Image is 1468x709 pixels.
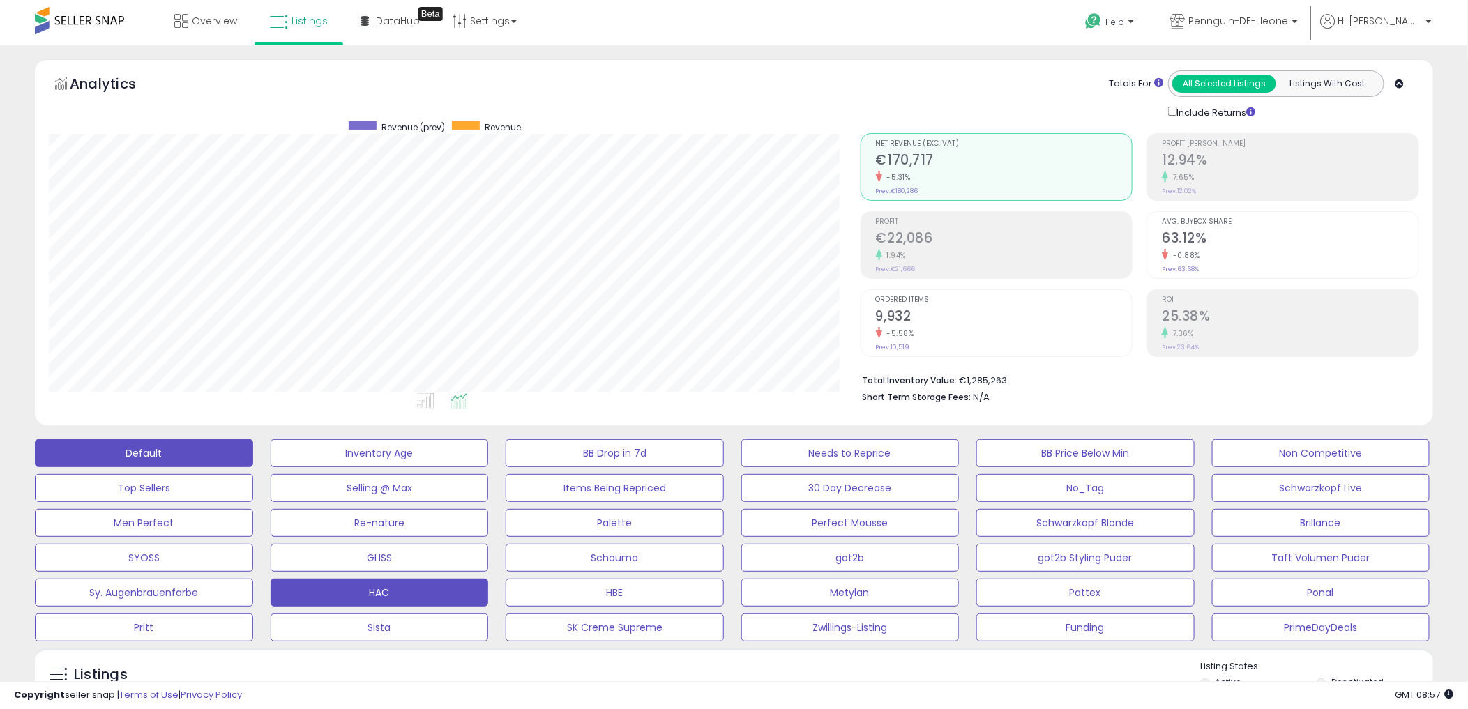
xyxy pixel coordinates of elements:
button: Brillance [1212,509,1430,537]
span: Profit [PERSON_NAME] [1162,140,1418,148]
span: ROI [1162,296,1418,304]
button: Sy. Augenbrauenfarbe [35,579,253,607]
h2: 63.12% [1162,230,1418,249]
span: Revenue [485,121,521,133]
a: Help [1074,2,1148,45]
small: -5.31% [882,172,911,183]
small: 1.94% [882,250,907,261]
span: DataHub [376,14,420,28]
small: Prev: €21,666 [876,265,916,273]
button: HBE [506,579,724,607]
button: Re-nature [271,509,489,537]
small: -5.58% [882,328,914,339]
button: Palette [506,509,724,537]
span: Avg. Buybox Share [1162,218,1418,226]
label: Active [1216,676,1241,688]
button: Non Competitive [1212,439,1430,467]
small: 7.36% [1168,328,1194,339]
button: All Selected Listings [1172,75,1276,93]
button: Schwarzkopf Live [1212,474,1430,502]
span: Listings [292,14,328,28]
span: Pennguin-DE-Illeone [1188,14,1288,28]
h2: €170,717 [876,152,1133,171]
small: Prev: 12.02% [1162,187,1196,195]
span: Hi [PERSON_NAME] [1338,14,1422,28]
button: Schauma [506,544,724,572]
button: Ponal [1212,579,1430,607]
strong: Copyright [14,688,65,701]
b: Total Inventory Value: [863,374,958,386]
span: Revenue (prev) [381,121,445,133]
span: Ordered Items [876,296,1133,304]
button: Taft Volumen Puder [1212,544,1430,572]
h2: 25.38% [1162,308,1418,327]
button: Perfect Mousse [741,509,960,537]
label: Deactivated [1331,676,1384,688]
span: N/A [974,390,990,404]
button: got2b [741,544,960,572]
button: Default [35,439,253,467]
span: Net Revenue (Exc. VAT) [876,140,1133,148]
button: Listings With Cost [1276,75,1379,93]
button: Top Sellers [35,474,253,502]
button: SK Creme Supreme [506,613,724,641]
b: Short Term Storage Fees: [863,391,971,403]
p: Listing States: [1201,660,1433,673]
h2: 9,932 [876,308,1133,327]
button: BB Price Below Min [976,439,1195,467]
button: 30 Day Decrease [741,474,960,502]
div: Include Returns [1158,104,1273,119]
button: Funding [976,613,1195,641]
button: Metylan [741,579,960,607]
div: seller snap | | [14,689,242,702]
div: Totals For [1109,77,1163,91]
button: got2b Styling Puder [976,544,1195,572]
h5: Listings [74,665,128,685]
button: HAC [271,579,489,607]
small: Prev: 10,519 [876,343,910,351]
button: BB Drop in 7d [506,439,724,467]
button: Men Perfect [35,509,253,537]
a: Privacy Policy [181,688,242,701]
button: Schwarzkopf Blonde [976,509,1195,537]
button: Zwillings-Listing [741,613,960,641]
span: Overview [192,14,237,28]
small: Prev: 63.68% [1162,265,1199,273]
button: Inventory Age [271,439,489,467]
small: -0.88% [1168,250,1200,261]
a: Hi [PERSON_NAME] [1320,14,1432,45]
small: Prev: €180,286 [876,187,918,195]
span: 2025-09-12 08:57 GMT [1395,688,1454,701]
button: Pattex [976,579,1195,607]
li: €1,285,263 [863,371,1409,388]
small: 7.65% [1168,172,1195,183]
button: SYOSS [35,544,253,572]
button: Selling @ Max [271,474,489,502]
button: Sista [271,613,489,641]
button: Needs to Reprice [741,439,960,467]
small: Prev: 23.64% [1162,343,1199,351]
h5: Analytics [70,74,163,97]
button: Pritt [35,613,253,641]
div: Tooltip anchor [418,7,443,21]
span: Help [1105,16,1124,28]
h2: 12.94% [1162,152,1418,171]
a: Terms of Use [119,688,179,701]
h2: €22,086 [876,230,1133,249]
button: GLISS [271,544,489,572]
button: No_Tag [976,474,1195,502]
button: Items Being Repriced [506,474,724,502]
i: Get Help [1084,13,1102,30]
button: PrimeDayDeals [1212,613,1430,641]
span: Profit [876,218,1133,226]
